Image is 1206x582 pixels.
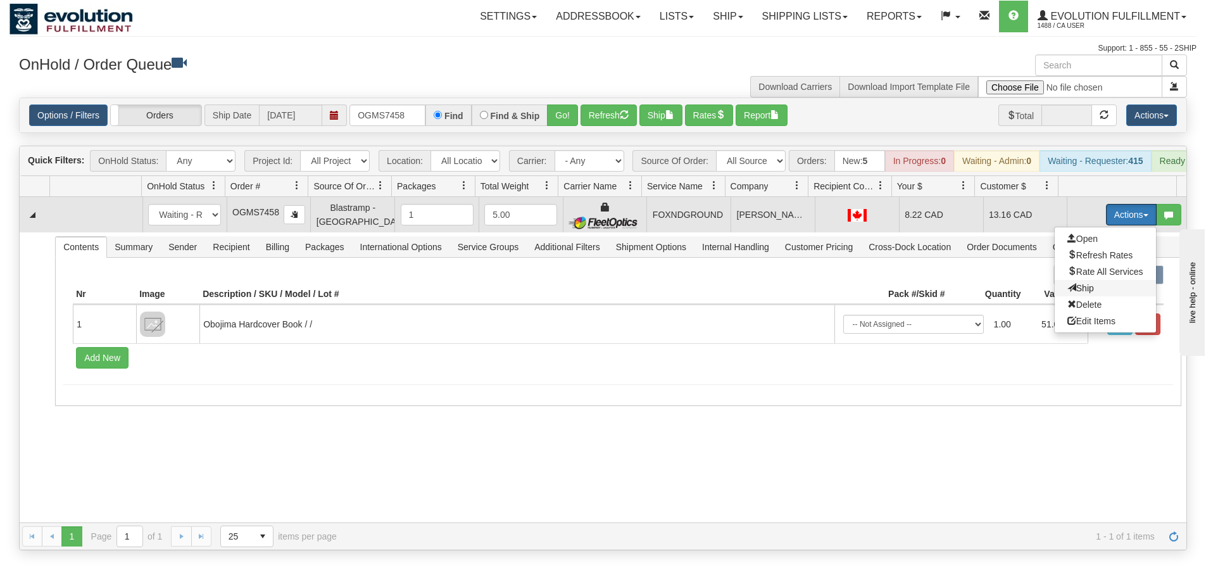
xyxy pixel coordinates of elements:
td: Obojima Hardcover Book / / [199,305,834,343]
label: Documents [1053,265,1106,284]
div: Support: 1 - 855 - 55 - 2SHIP [9,43,1197,54]
span: Billing [258,237,297,257]
button: Search [1162,54,1187,76]
span: Your $ [897,180,922,193]
span: OnHold Status: [90,150,166,172]
span: Ship Date [204,104,259,126]
span: Service Name [647,180,703,193]
div: In Progress: [885,150,954,172]
span: Page sizes drop down [220,526,273,547]
span: Page 1 [61,526,82,547]
span: Order Documents [959,237,1044,257]
a: Options / Filters [29,104,108,126]
a: Ship [703,1,752,32]
span: Rate All Services [1067,267,1143,277]
a: Reports [857,1,931,32]
h3: OnHold / Order Queue [19,54,594,73]
label: Find & Ship [491,111,540,120]
span: Ship [1067,283,1094,293]
span: Open [1067,234,1098,244]
td: [PERSON_NAME] [731,197,815,232]
span: Total [998,104,1042,126]
strong: 5 [863,156,868,166]
a: Lists [650,1,703,32]
button: Refresh [581,104,637,126]
img: logo1488.jpg [9,3,133,35]
span: Refresh Rates [1067,250,1133,260]
a: Shipping lists [753,1,857,32]
input: Page 1 [117,526,142,547]
span: Carrier: [509,150,555,172]
td: 1 [73,305,136,343]
img: 8DAB37Fk3hKpn3AAAAAElFTkSuQmCC [140,312,165,337]
a: Packages filter column settings [453,175,475,196]
th: Image [136,284,199,305]
span: Evolution Fulfillment [1048,11,1180,22]
span: Orders: [789,150,834,172]
iframe: chat widget [1177,226,1205,355]
th: Quantity [948,284,1024,305]
span: Service Groups [450,237,526,257]
span: items per page [220,526,337,547]
button: Actions [1126,104,1177,126]
span: Additional Filters [527,237,608,257]
a: Addressbook [546,1,650,32]
a: Carrier Name filter column settings [620,175,641,196]
a: Open [1055,231,1156,247]
th: Nr [73,284,136,305]
a: OnHold Status filter column settings [203,175,225,196]
span: OnHold Status [147,180,204,193]
a: Company filter column settings [786,175,808,196]
th: Value [1024,284,1088,305]
img: CA [848,209,867,222]
span: Location: [379,150,430,172]
span: International Options [353,237,449,257]
a: Recipient Country filter column settings [870,175,891,196]
td: 13.16 CAD [983,197,1067,232]
a: Service Name filter column settings [703,175,725,196]
label: Quick Filters: [28,154,84,167]
a: Refresh [1164,526,1184,547]
span: Recipient [205,237,257,257]
span: select [253,526,273,547]
button: Report [736,104,788,126]
button: Add New [76,347,129,369]
a: Order # filter column settings [286,175,308,196]
th: Description / SKU / Model / Lot # [199,284,834,305]
span: Total Weight [481,180,529,193]
span: Source Of Order: [632,150,716,172]
a: Customer $ filter column settings [1036,175,1058,196]
button: Rates [685,104,734,126]
a: Settings [470,1,546,32]
span: 25 [229,530,245,543]
a: Your $ filter column settings [953,175,974,196]
span: Order # [230,180,260,193]
span: Project Id: [244,150,300,172]
span: Page of 1 [91,526,163,547]
span: Packages [397,180,436,193]
button: Copy to clipboard [284,205,305,224]
span: Customer Pricing [777,237,860,257]
span: Internal Handling [694,237,777,257]
div: live help - online [9,11,117,20]
span: 1 - 1 of 1 items [355,531,1155,541]
span: Contents [56,237,106,257]
span: Custom Field [1045,237,1112,257]
span: Edit Items [1067,316,1115,326]
strong: 415 [1128,156,1143,166]
a: Collapse [25,207,41,223]
th: Pack #/Skid # [834,284,948,305]
span: Recipient Country [813,180,876,193]
strong: 0 [941,156,946,166]
span: Carrier Name [563,180,617,193]
span: Customer $ [980,180,1026,193]
span: Cross-Dock Location [861,237,958,257]
a: Source Of Order filter column settings [370,175,391,196]
div: Waiting - Admin: [954,150,1040,172]
button: Actions [1106,204,1157,225]
a: Total Weight filter column settings [536,175,558,196]
span: Company [731,180,769,193]
div: grid toolbar [20,146,1186,176]
td: 8.22 CAD [899,197,983,232]
td: FOXNDGROUND [646,197,731,232]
